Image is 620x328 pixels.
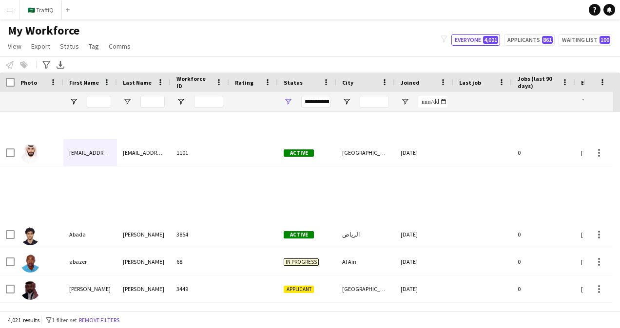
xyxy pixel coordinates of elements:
div: 68 [171,248,229,275]
span: Jobs (last 90 days) [518,75,558,90]
span: Tag [89,42,99,51]
app-action-btn: Advanced filters [40,59,52,71]
span: My Workforce [8,23,79,38]
button: Applicants861 [504,34,555,46]
div: [GEOGRAPHIC_DATA] [336,139,395,166]
span: Active [284,231,314,238]
button: 🇸🇦 TraffiQ [20,0,62,19]
div: [PERSON_NAME] [117,248,171,275]
input: City Filter Input [360,96,389,108]
a: Status [56,40,83,53]
div: 0 [512,248,575,275]
span: Photo [20,79,37,86]
span: 100 [600,36,610,44]
span: Email [581,79,597,86]
button: Open Filter Menu [401,97,409,106]
div: ‏Abada [63,221,117,248]
button: Open Filter Menu [69,97,78,106]
div: 3449 [171,275,229,302]
span: Workforce ID [176,75,212,90]
button: Open Filter Menu [176,97,185,106]
span: Status [284,79,303,86]
div: [DATE] [395,248,453,275]
div: abazer [63,248,117,275]
button: Open Filter Menu [581,97,590,106]
span: First Name [69,79,99,86]
span: Last Name [123,79,152,86]
img: abazer sidahmed Mohammed [20,253,40,273]
img: ‏Abada ‏Abu Atta [20,226,40,245]
a: View [4,40,25,53]
div: الرياض [336,221,395,248]
div: [EMAIL_ADDRESS][DOMAIN_NAME] [117,139,171,166]
img: 3khaled7@gmail.com 3khaled7@gmail.com [20,144,40,164]
div: [EMAIL_ADDRESS][DOMAIN_NAME] [63,139,117,166]
span: Last job [459,79,481,86]
div: 0 [512,139,575,166]
a: Comms [105,40,135,53]
div: [DATE] [395,139,453,166]
span: City [342,79,353,86]
app-action-btn: Export XLSX [55,59,66,71]
button: Open Filter Menu [123,97,132,106]
button: Remove filters [77,315,121,326]
span: 861 [542,36,553,44]
span: Export [31,42,50,51]
button: Waiting list100 [559,34,612,46]
a: Export [27,40,54,53]
a: Tag [85,40,103,53]
span: Applicant [284,286,314,293]
span: Rating [235,79,253,86]
div: [PERSON_NAME] [117,275,171,302]
input: Last Name Filter Input [140,96,165,108]
div: 0 [512,221,575,248]
span: 4,021 [483,36,498,44]
span: Comms [109,42,131,51]
div: [DATE] [395,221,453,248]
div: [PERSON_NAME] [63,275,117,302]
div: ‏[PERSON_NAME] [117,221,171,248]
img: Abbas Omer [20,280,40,300]
div: [DATE] [395,275,453,302]
div: [GEOGRAPHIC_DATA] [336,275,395,302]
div: 3854 [171,221,229,248]
button: Everyone4,021 [451,34,500,46]
span: Status [60,42,79,51]
input: Workforce ID Filter Input [194,96,223,108]
input: First Name Filter Input [87,96,111,108]
div: Al Ain [336,248,395,275]
div: 0 [512,275,575,302]
button: Open Filter Menu [342,97,351,106]
span: Joined [401,79,420,86]
span: In progress [284,258,319,266]
span: Active [284,149,314,157]
div: 1101 [171,139,229,166]
input: Joined Filter Input [418,96,447,108]
span: View [8,42,21,51]
span: 1 filter set [52,316,77,324]
button: Open Filter Menu [284,97,292,106]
